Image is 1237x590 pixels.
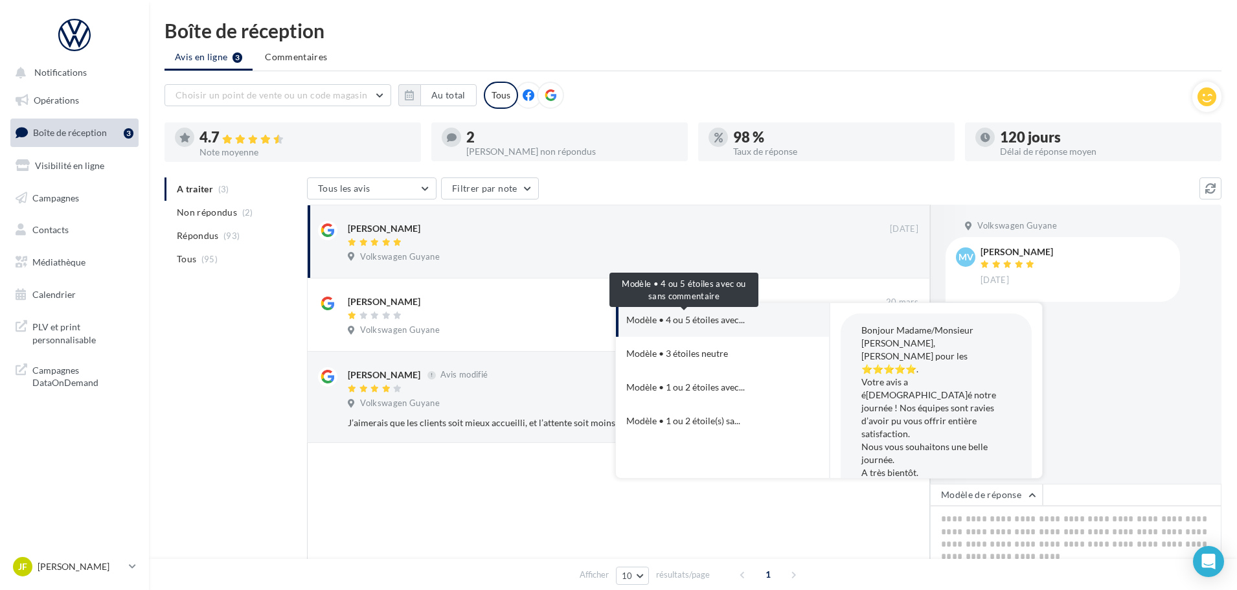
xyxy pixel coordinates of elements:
[977,220,1057,232] span: Volkswagen Guyane
[32,318,133,346] span: PLV et print personnalisable
[580,569,609,581] span: Afficher
[616,404,793,438] button: Modèle • 1 ou 2 étoile(s) sa...
[265,51,327,63] span: Commentaires
[35,160,104,171] span: Visibilité en ligne
[616,337,793,370] button: Modèle • 3 étoiles neutre
[165,84,391,106] button: Choisir un point de vente ou un code magasin
[398,84,477,106] button: Au total
[609,273,758,307] div: Modèle • 4 ou 5 étoiles avec ou sans commentaire
[440,370,488,380] span: Avis modifié
[177,253,196,266] span: Tous
[199,148,411,157] div: Note moyenne
[1000,147,1211,156] div: Délai de réponse moyen
[34,95,79,106] span: Opérations
[441,177,539,199] button: Filtrer par note
[8,356,141,394] a: Campagnes DataOnDemand
[360,324,440,336] span: Volkswagen Guyane
[318,183,370,194] span: Tous les avis
[199,130,411,145] div: 4.7
[8,249,141,276] a: Médiathèque
[10,554,139,579] a: JF [PERSON_NAME]
[201,254,218,264] span: (95)
[8,152,141,179] a: Visibilité en ligne
[733,147,944,156] div: Taux de réponse
[622,571,633,581] span: 10
[466,130,677,144] div: 2
[930,484,1043,506] button: Modèle de réponse
[18,560,27,573] span: JF
[1193,546,1224,577] div: Open Intercom Messenger
[32,224,69,235] span: Contacts
[348,222,420,235] div: [PERSON_NAME]
[32,361,133,389] span: Campagnes DataOnDemand
[8,313,141,351] a: PLV et print personnalisable
[981,275,1009,286] span: [DATE]
[360,251,440,263] span: Volkswagen Guyane
[177,229,219,242] span: Répondus
[420,84,477,106] button: Au total
[348,416,834,429] div: J’aimerais que les clients soit mieux accueilli, et l’attente soit moins longue
[348,369,420,381] div: [PERSON_NAME]
[616,567,649,585] button: 10
[124,128,133,139] div: 3
[616,370,793,404] button: Modèle • 1 ou 2 étoiles avec...
[176,89,367,100] span: Choisir un point de vente ou un code magasin
[886,297,918,308] span: 20 mars
[32,192,79,203] span: Campagnes
[8,185,141,212] a: Campagnes
[177,206,237,219] span: Non répondus
[242,207,253,218] span: (2)
[484,82,518,109] div: Tous
[656,569,710,581] span: résultats/page
[360,398,440,409] span: Volkswagen Guyane
[165,21,1221,40] div: Boîte de réception
[959,251,973,264] span: mv
[38,560,124,573] p: [PERSON_NAME]
[758,564,778,585] span: 1
[861,324,996,491] span: Bonjour Madame/Monsieur [PERSON_NAME], [PERSON_NAME] pour les ⭐⭐⭐⭐⭐. Votre avis a é[DEMOGRAPHIC_D...
[626,347,728,360] div: Modèle • 3 étoiles neutre
[626,414,740,427] span: Modèle • 1 ou 2 étoile(s) sa...
[890,223,918,235] span: [DATE]
[33,127,107,138] span: Boîte de réception
[733,130,944,144] div: 98 %
[1000,130,1211,144] div: 120 jours
[626,381,745,394] span: Modèle • 1 ou 2 étoiles avec...
[307,177,437,199] button: Tous les avis
[8,87,141,114] a: Opérations
[981,247,1053,256] div: [PERSON_NAME]
[8,216,141,244] a: Contacts
[32,289,76,300] span: Calendrier
[8,281,141,308] a: Calendrier
[626,313,745,326] span: Modèle • 4 ou 5 étoiles avec...
[616,303,793,337] button: Modèle • 4 ou 5 étoiles avec...
[34,67,87,78] span: Notifications
[8,119,141,146] a: Boîte de réception3
[348,295,420,308] div: [PERSON_NAME]
[223,231,240,241] span: (93)
[32,256,85,267] span: Médiathèque
[466,147,677,156] div: [PERSON_NAME] non répondus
